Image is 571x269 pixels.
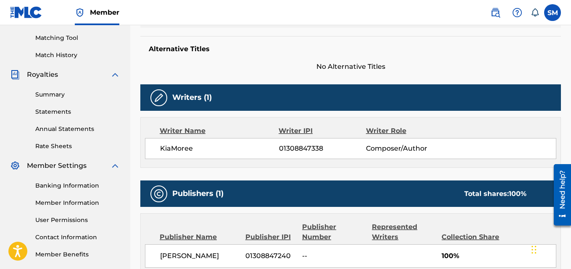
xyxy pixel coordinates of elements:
div: Publisher Name [160,232,239,242]
a: Public Search [487,4,504,21]
span: 01308847240 [245,251,296,261]
img: help [512,8,522,18]
a: User Permissions [35,216,120,225]
a: Contact Information [35,233,120,242]
h5: Alternative Titles [149,45,553,53]
div: Notifications [531,8,539,17]
a: Match History [35,51,120,60]
img: Member Settings [10,161,20,171]
a: Matching Tool [35,34,120,42]
div: Drag [532,237,537,262]
img: expand [110,70,120,80]
a: Annual Statements [35,125,120,133]
span: -- [302,251,366,261]
h5: Writers (1) [172,93,212,102]
img: Publishers [154,189,164,199]
div: Publisher IPI [245,232,296,242]
img: MLC Logo [10,6,42,18]
span: No Alternative Titles [140,62,561,72]
a: Statements [35,107,120,116]
a: Member Benefits [35,250,120,259]
img: Top Rightsholder [75,8,85,18]
span: KiaMoree [160,144,279,154]
span: [PERSON_NAME] [160,251,239,261]
span: 100 % [509,190,526,198]
a: Banking Information [35,181,120,190]
a: Summary [35,90,120,99]
span: Member Settings [27,161,87,171]
img: Writers [154,93,164,103]
span: Royalties [27,70,58,80]
div: Total shares: [464,189,526,199]
span: 100% [442,251,556,261]
iframe: Chat Widget [529,229,571,269]
div: Publisher Number [302,222,366,242]
iframe: Resource Center [547,161,571,228]
div: Writer Role [366,126,445,136]
img: search [490,8,500,18]
div: Writer Name [160,126,279,136]
a: Member Information [35,198,120,207]
div: User Menu [544,4,561,21]
div: Help [509,4,526,21]
h5: Publishers (1) [172,189,224,198]
span: 01308847338 [279,144,366,154]
div: Collection Share [442,232,501,242]
img: Royalties [10,70,20,80]
div: Writer IPI [279,126,366,136]
span: Composer/Author [366,144,445,154]
a: Rate Sheets [35,142,120,151]
span: Member [90,8,119,17]
div: Represented Writers [372,222,435,242]
img: expand [110,161,120,171]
